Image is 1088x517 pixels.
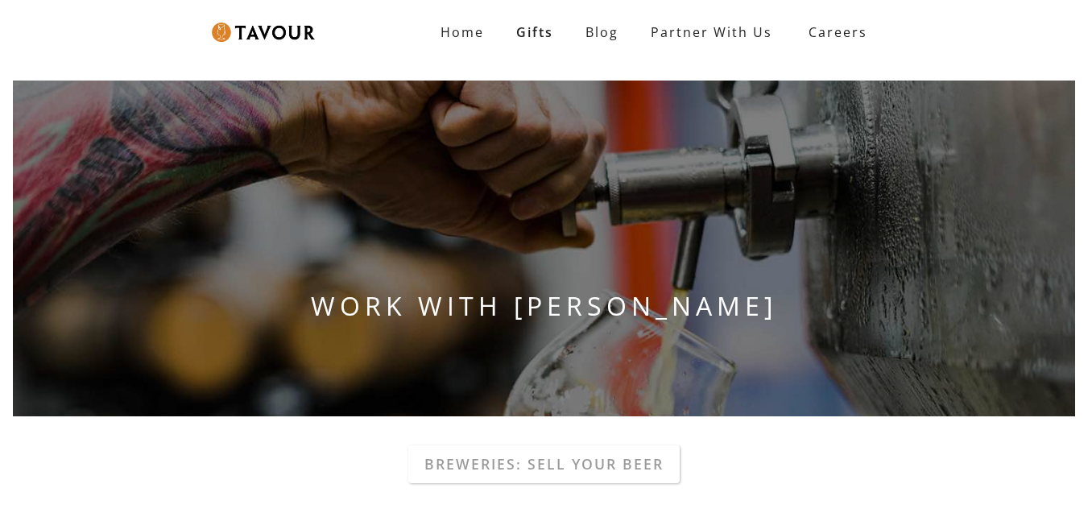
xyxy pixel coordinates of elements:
a: Partner With Us [635,16,788,48]
a: Breweries: Sell your beer [408,445,680,482]
a: Blog [569,16,635,48]
a: Careers [788,10,879,55]
strong: Careers [809,16,867,48]
strong: Home [441,23,484,41]
a: Gifts [500,16,569,48]
a: Home [424,16,500,48]
h1: WORK WITH [PERSON_NAME] [13,287,1075,325]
